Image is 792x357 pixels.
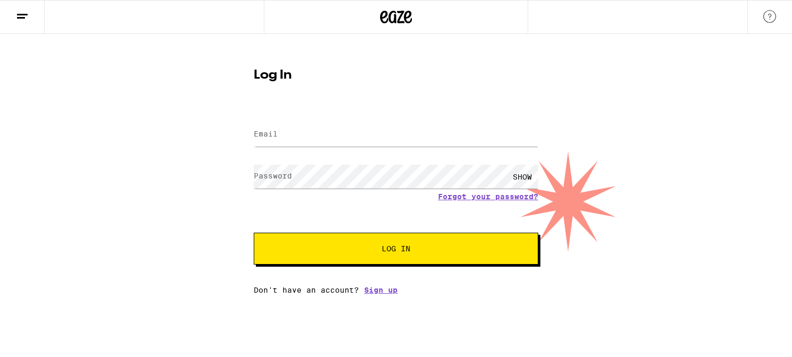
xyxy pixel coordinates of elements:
[382,245,410,252] span: Log In
[364,286,398,294] a: Sign up
[438,192,538,201] a: Forgot your password?
[254,130,278,138] label: Email
[254,286,538,294] div: Don't have an account?
[254,172,292,180] label: Password
[254,69,538,82] h1: Log In
[506,165,538,189] div: SHOW
[254,123,538,147] input: Email
[254,233,538,265] button: Log In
